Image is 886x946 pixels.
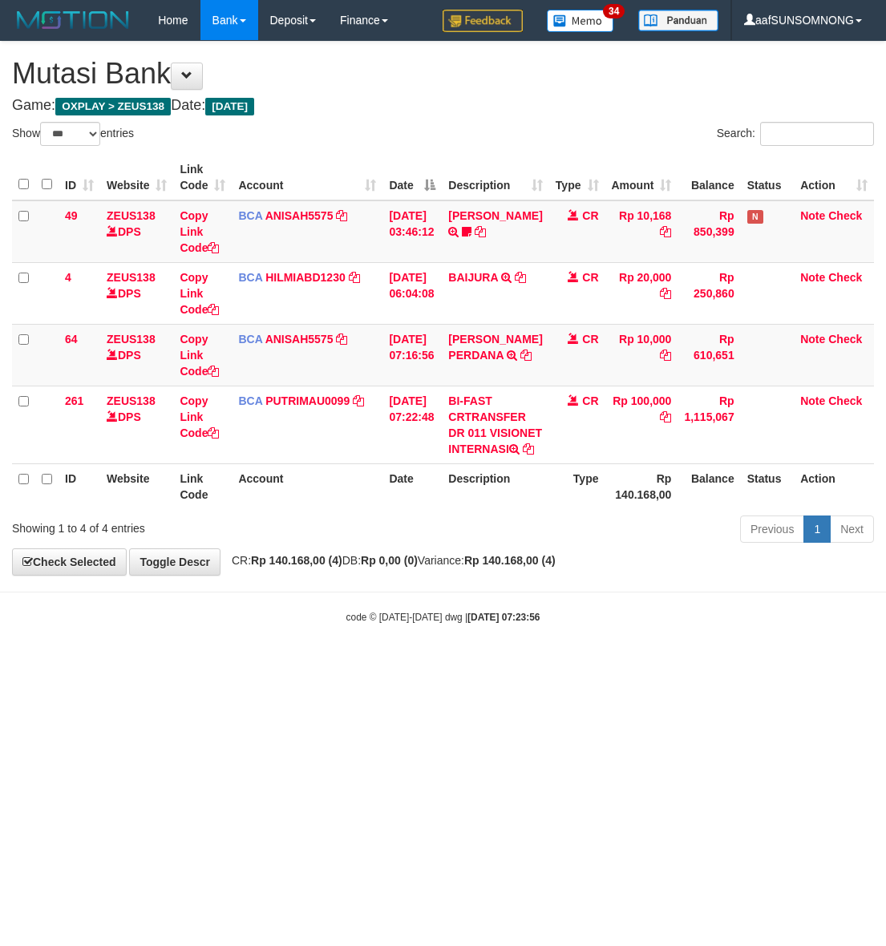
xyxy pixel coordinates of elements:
[100,324,173,386] td: DPS
[353,394,364,407] a: Copy PUTRIMAU0099 to clipboard
[382,324,442,386] td: [DATE] 07:16:56
[65,209,78,222] span: 49
[100,155,173,200] th: Website: activate to sort column ascending
[173,463,232,509] th: Link Code
[442,386,548,463] td: BI-FAST CRTRANSFER DR 011 VISIONET INTERNASI
[582,271,598,284] span: CR
[65,394,83,407] span: 261
[265,209,334,222] a: ANISAH5575
[100,200,173,263] td: DPS
[65,271,71,284] span: 4
[336,209,347,222] a: Copy ANISAH5575 to clipboard
[265,271,346,284] a: HILMIABD1230
[12,548,127,576] a: Check Selected
[794,463,874,509] th: Action
[382,463,442,509] th: Date
[55,98,171,115] span: OXPLAY > ZEUS138
[107,394,156,407] a: ZEUS138
[59,155,100,200] th: ID: activate to sort column ascending
[603,4,625,18] span: 34
[382,262,442,324] td: [DATE] 06:04:08
[800,209,825,222] a: Note
[660,349,671,362] a: Copy Rp 10,000 to clipboard
[678,324,740,386] td: Rp 610,651
[800,333,825,346] a: Note
[828,394,862,407] a: Check
[205,98,254,115] span: [DATE]
[382,386,442,463] td: [DATE] 07:22:48
[800,394,825,407] a: Note
[803,515,831,543] a: 1
[547,10,614,32] img: Button%20Memo.svg
[515,271,526,284] a: Copy BAIJURA to clipboard
[741,463,795,509] th: Status
[520,349,532,362] a: Copy REZA NING PERDANA to clipboard
[224,554,556,567] span: CR: DB: Variance:
[660,410,671,423] a: Copy Rp 100,000 to clipboard
[582,333,598,346] span: CR
[238,271,262,284] span: BCA
[582,394,598,407] span: CR
[59,463,100,509] th: ID
[740,515,804,543] a: Previous
[12,8,134,32] img: MOTION_logo.png
[265,333,334,346] a: ANISAH5575
[678,463,740,509] th: Balance
[830,515,874,543] a: Next
[238,209,262,222] span: BCA
[180,394,219,439] a: Copy Link Code
[65,333,78,346] span: 64
[800,271,825,284] a: Note
[448,271,498,284] a: BAIJURA
[265,394,350,407] a: PUTRIMAU0099
[464,554,556,567] strong: Rp 140.168,00 (4)
[238,394,262,407] span: BCA
[12,514,357,536] div: Showing 1 to 4 of 4 entries
[549,155,605,200] th: Type: activate to sort column ascending
[442,463,548,509] th: Description
[717,122,874,146] label: Search:
[443,10,523,32] img: Feedback.jpg
[741,155,795,200] th: Status
[605,324,678,386] td: Rp 10,000
[238,333,262,346] span: BCA
[100,386,173,463] td: DPS
[129,548,220,576] a: Toggle Descr
[605,386,678,463] td: Rp 100,000
[232,155,382,200] th: Account: activate to sort column ascending
[523,443,534,455] a: Copy BI-FAST CRTRANSFER DR 011 VISIONET INTERNASI to clipboard
[180,271,219,316] a: Copy Link Code
[605,155,678,200] th: Amount: activate to sort column ascending
[660,287,671,300] a: Copy Rp 20,000 to clipboard
[382,155,442,200] th: Date: activate to sort column descending
[173,155,232,200] th: Link Code: activate to sort column ascending
[828,271,862,284] a: Check
[605,262,678,324] td: Rp 20,000
[794,155,874,200] th: Action: activate to sort column ascending
[100,262,173,324] td: DPS
[448,333,542,362] a: [PERSON_NAME] PERDANA
[40,122,100,146] select: Showentries
[605,463,678,509] th: Rp 140.168,00
[582,209,598,222] span: CR
[678,386,740,463] td: Rp 1,115,067
[107,271,156,284] a: ZEUS138
[12,98,874,114] h4: Game: Date:
[232,463,382,509] th: Account
[678,200,740,263] td: Rp 850,399
[442,155,548,200] th: Description: activate to sort column ascending
[467,612,540,623] strong: [DATE] 07:23:56
[678,262,740,324] td: Rp 250,860
[475,225,486,238] a: Copy INA PAUJANAH to clipboard
[12,122,134,146] label: Show entries
[12,58,874,90] h1: Mutasi Bank
[605,200,678,263] td: Rp 10,168
[180,209,219,254] a: Copy Link Code
[361,554,418,567] strong: Rp 0,00 (0)
[107,333,156,346] a: ZEUS138
[448,209,542,222] a: [PERSON_NAME]
[760,122,874,146] input: Search:
[180,333,219,378] a: Copy Link Code
[828,333,862,346] a: Check
[251,554,342,567] strong: Rp 140.168,00 (4)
